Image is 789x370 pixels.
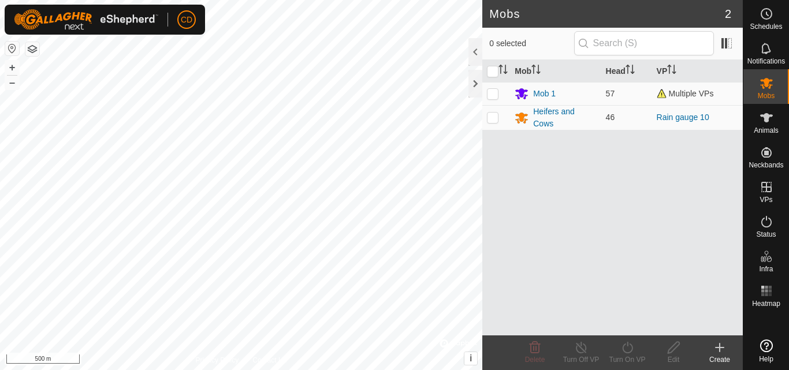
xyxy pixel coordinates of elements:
[14,9,158,30] img: Gallagher Logo
[498,66,508,76] p-sorticon: Activate to sort
[181,14,192,26] span: CD
[604,354,650,365] div: Turn On VP
[650,354,697,365] div: Edit
[5,61,19,74] button: +
[489,38,574,50] span: 0 selected
[749,162,783,169] span: Neckbands
[5,42,19,55] button: Reset Map
[756,231,776,238] span: Status
[759,266,773,272] span: Infra
[525,356,545,364] span: Delete
[464,352,477,365] button: i
[196,355,239,365] a: Privacy Policy
[652,60,743,83] th: VP
[760,196,772,203] span: VPs
[667,66,676,76] p-sorticon: Activate to sort
[489,7,725,21] h2: Mobs
[754,127,779,134] span: Animals
[470,353,472,363] span: i
[752,300,780,307] span: Heatmap
[558,354,604,365] div: Turn Off VP
[657,89,714,98] span: Multiple VPs
[743,335,789,367] a: Help
[758,92,775,99] span: Mobs
[601,60,652,83] th: Head
[531,66,541,76] p-sorticon: Activate to sort
[606,89,615,98] span: 57
[626,66,635,76] p-sorticon: Activate to sort
[759,356,773,362] span: Help
[252,355,286,365] a: Contact Us
[657,113,709,122] a: Rain gauge 10
[747,58,785,65] span: Notifications
[574,31,714,55] input: Search (S)
[533,88,556,100] div: Mob 1
[25,42,39,56] button: Map Layers
[606,113,615,122] span: 46
[725,5,731,23] span: 2
[5,76,19,89] button: –
[697,354,743,365] div: Create
[750,23,782,30] span: Schedules
[510,60,601,83] th: Mob
[533,106,596,130] div: Heifers and Cows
